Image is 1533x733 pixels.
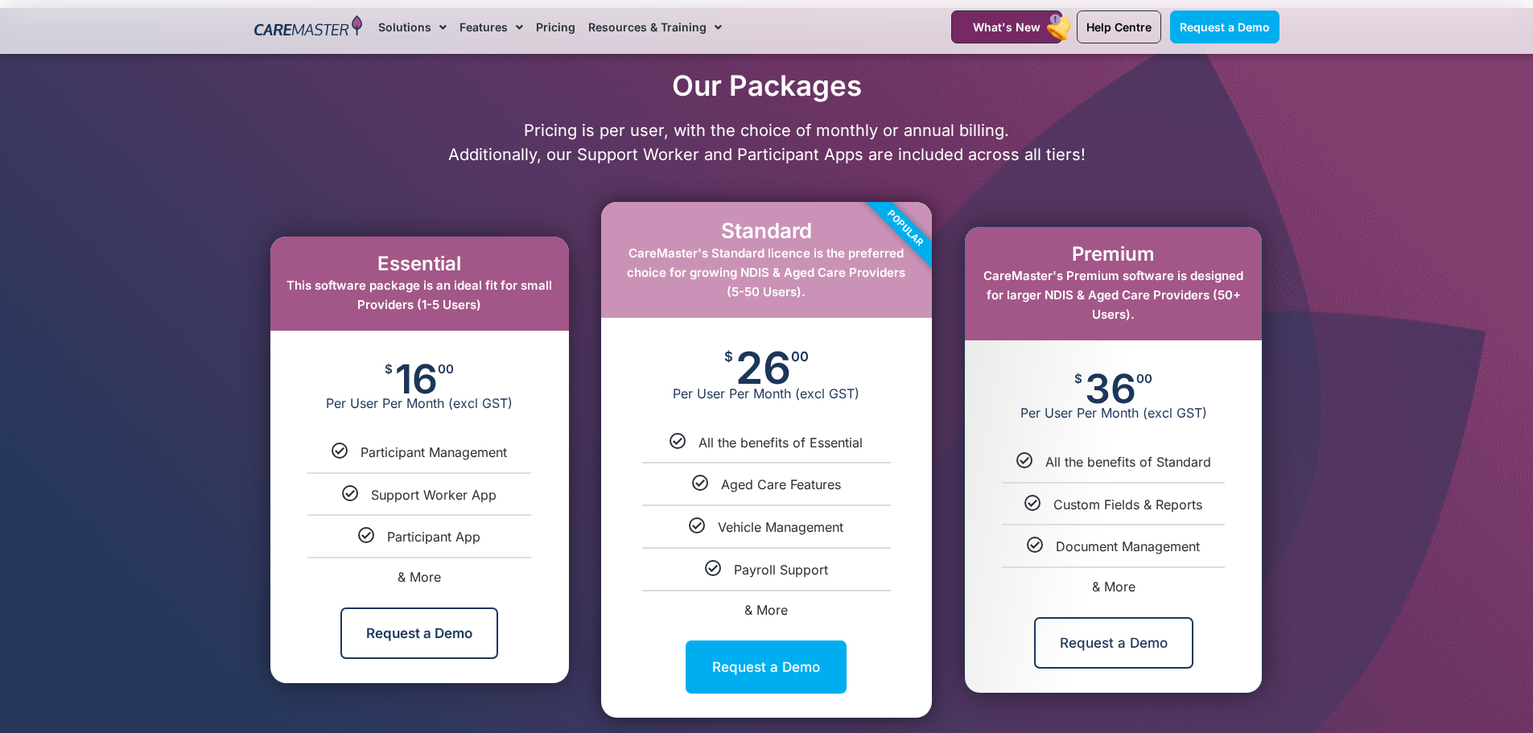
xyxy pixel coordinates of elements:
[734,562,828,578] span: Payroll Support
[1077,10,1161,43] a: Help Centre
[361,444,507,460] span: Participant Management
[286,253,553,276] h2: Essential
[286,278,552,312] span: This software package is an ideal fit for small Providers (1-5 Users)
[1170,10,1280,43] a: Request a Demo
[1074,373,1082,385] span: $
[438,363,454,375] span: 00
[1053,496,1202,513] span: Custom Fields & Reports
[1085,373,1136,405] span: 36
[686,640,847,694] a: Request a Demo
[744,602,788,618] span: & More
[246,118,1288,167] p: Pricing is per user, with the choice of monthly or annual billing. Additionally, our Support Work...
[791,350,809,364] span: 00
[395,363,438,395] span: 16
[385,363,393,375] span: $
[1086,20,1152,34] span: Help Centre
[1045,454,1211,470] span: All the benefits of Standard
[627,245,905,299] span: CareMaster's Standard licence is the preferred choice for growing NDIS & Aged Care Providers (5-5...
[270,395,569,411] span: Per User Per Month (excl GST)
[951,10,1062,43] a: What's New
[617,218,916,243] h2: Standard
[1034,617,1193,669] a: Request a Demo
[981,243,1246,266] h2: Premium
[699,434,863,451] span: All the benefits of Essential
[1092,579,1135,595] span: & More
[721,476,841,492] span: Aged Care Features
[1136,373,1152,385] span: 00
[387,529,480,545] span: Participant App
[973,20,1041,34] span: What's New
[814,137,997,320] div: Popular
[965,405,1262,421] span: Per User Per Month (excl GST)
[718,519,843,535] span: Vehicle Management
[736,350,791,385] span: 26
[398,569,441,585] span: & More
[254,15,363,39] img: CareMaster Logo
[724,350,733,364] span: $
[983,268,1243,322] span: CareMaster's Premium software is designed for larger NDIS & Aged Care Providers (50+ Users).
[1056,538,1200,554] span: Document Management
[371,487,497,503] span: Support Worker App
[601,385,932,402] span: Per User Per Month (excl GST)
[1180,20,1270,34] span: Request a Demo
[246,68,1288,102] h2: Our Packages
[340,607,498,659] a: Request a Demo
